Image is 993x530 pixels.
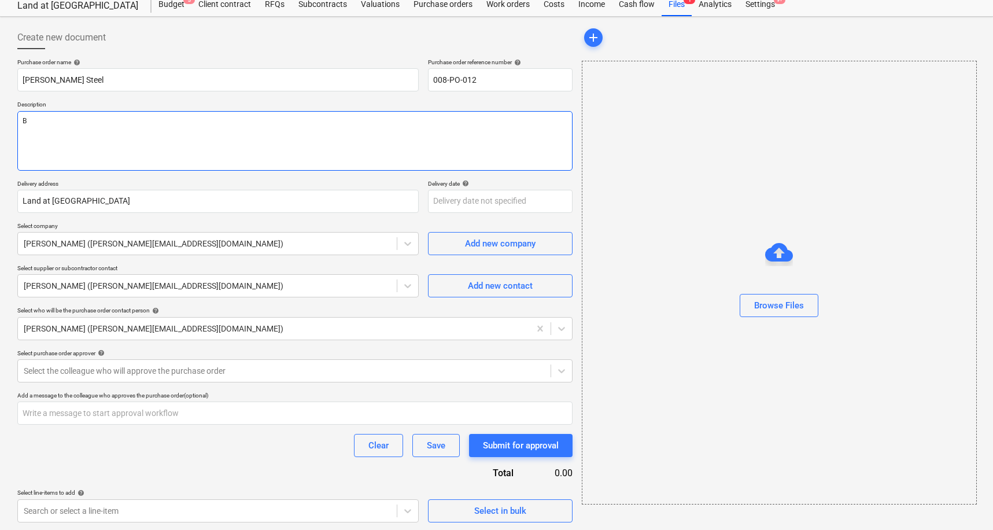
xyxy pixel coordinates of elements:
[17,58,419,66] div: Purchase order name
[586,31,600,45] span: add
[412,434,460,457] button: Save
[428,274,573,297] button: Add new contact
[17,180,419,190] p: Delivery address
[428,58,573,66] div: Purchase order reference number
[17,101,573,111] p: Description
[428,232,573,255] button: Add new company
[460,180,469,187] span: help
[754,298,804,313] div: Browse Files
[428,180,573,187] div: Delivery date
[17,349,573,357] div: Select purchase order approver
[427,438,445,453] div: Save
[428,499,573,522] button: Select in bulk
[17,222,419,232] p: Select company
[422,466,532,480] div: Total
[582,61,977,505] div: Browse Files
[354,434,403,457] button: Clear
[95,349,105,356] span: help
[17,264,419,274] p: Select supplier or subcontractor contact
[474,503,526,518] div: Select in bulk
[71,59,80,66] span: help
[368,438,389,453] div: Clear
[428,68,573,91] input: Reference number
[740,294,818,317] button: Browse Files
[17,307,573,314] div: Select who will be the purchase order contact person
[428,190,573,213] input: Delivery date not specified
[532,466,573,480] div: 0.00
[150,307,159,314] span: help
[17,489,419,496] div: Select line-items to add
[17,68,419,91] input: Document name
[512,59,521,66] span: help
[17,392,573,399] div: Add a message to the colleague who approves the purchase order (optional)
[75,489,84,496] span: help
[465,236,536,251] div: Add new company
[17,190,419,213] input: Delivery address
[483,438,559,453] div: Submit for approval
[468,278,533,293] div: Add new contact
[17,402,573,425] input: Write a message to start approval workflow
[17,31,106,45] span: Create new document
[469,434,573,457] button: Submit for approval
